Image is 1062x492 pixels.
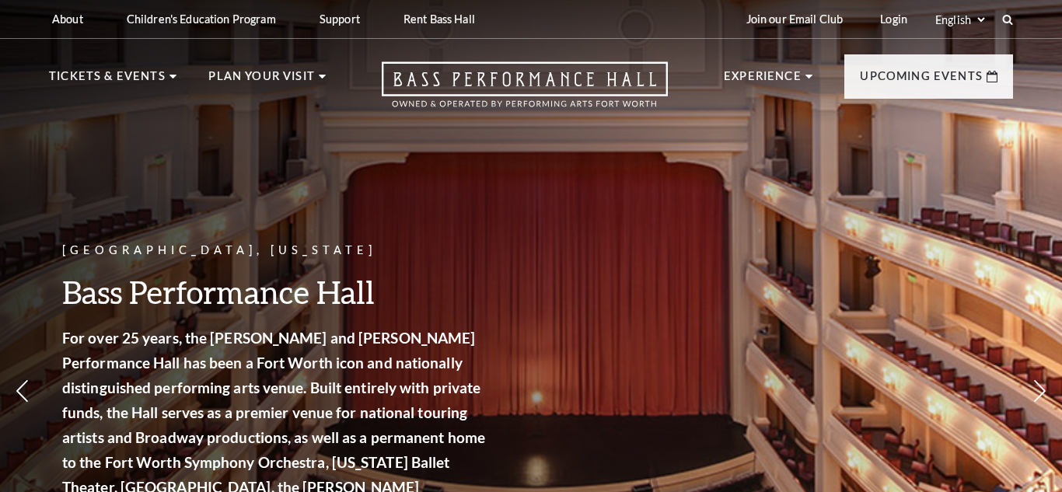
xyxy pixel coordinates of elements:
[320,12,360,26] p: Support
[49,67,166,95] p: Tickets & Events
[932,12,987,27] select: Select:
[403,12,475,26] p: Rent Bass Hall
[62,241,490,260] p: [GEOGRAPHIC_DATA], [US_STATE]
[860,67,983,95] p: Upcoming Events
[62,272,490,312] h3: Bass Performance Hall
[127,12,276,26] p: Children's Education Program
[724,67,802,95] p: Experience
[52,12,83,26] p: About
[208,67,315,95] p: Plan Your Visit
